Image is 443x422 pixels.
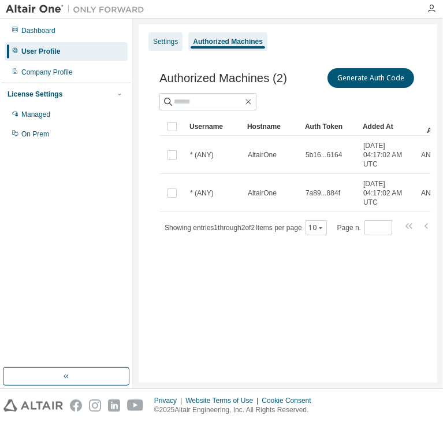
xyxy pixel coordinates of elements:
button: 10 [308,223,324,232]
button: Generate Auth Code [327,68,414,88]
div: Username [189,117,238,136]
span: * (ANY) [190,188,214,198]
img: altair_logo.svg [3,399,63,412]
img: facebook.svg [70,399,82,412]
span: [DATE] 04:17:02 AM UTC [363,141,411,169]
span: 5b16...6164 [306,150,342,160]
span: AltairOne [248,150,277,160]
span: Page n. [337,220,392,235]
span: [DATE] 04:17:02 AM UTC [363,179,411,207]
div: On Prem [21,129,49,139]
div: Settings [153,37,178,46]
div: Company Profile [21,68,73,77]
div: Auth Token [305,117,353,136]
p: © 2025 Altair Engineering, Inc. All Rights Reserved. [154,405,318,415]
span: Showing entries 1 through 2 of 2 [165,224,255,232]
div: Dashboard [21,26,55,35]
div: Added At [363,117,411,136]
div: Privacy [154,396,185,405]
span: 7a89...884f [306,188,340,198]
span: AltairOne [248,188,277,198]
div: User Profile [21,47,60,56]
img: Altair One [6,3,150,15]
div: License Settings [8,90,62,99]
span: * (ANY) [190,150,214,160]
img: instagram.svg [89,399,101,412]
div: Authorized Machines [193,37,263,46]
span: Authorized Machines (2) [159,72,287,85]
div: Website Terms of Use [185,396,262,405]
div: Hostname [247,117,296,136]
div: Managed [21,110,50,119]
span: Items per page [256,220,327,235]
img: linkedin.svg [108,399,120,412]
div: Cookie Consent [262,396,318,405]
img: youtube.svg [127,399,144,412]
